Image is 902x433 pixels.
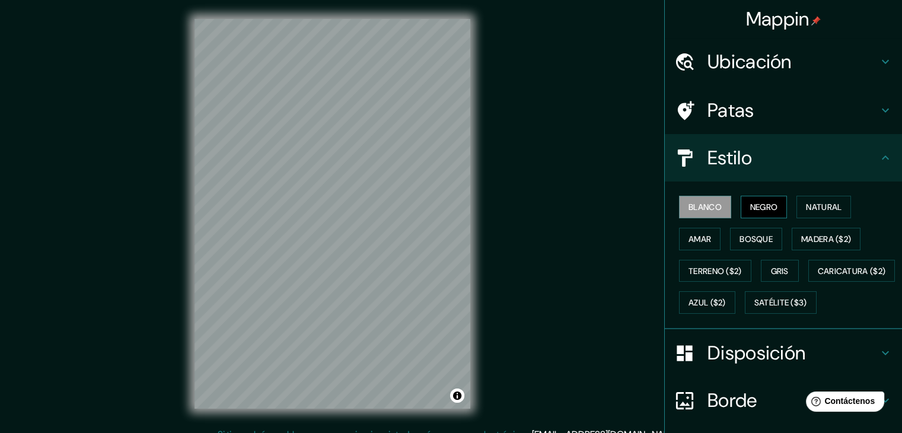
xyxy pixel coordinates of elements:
font: Ubicación [707,49,792,74]
font: Azul ($2) [689,298,726,308]
button: Bosque [730,228,782,250]
button: Blanco [679,196,731,218]
font: Negro [750,202,778,212]
font: Gris [771,266,789,276]
button: Caricatura ($2) [808,260,895,282]
iframe: Lanzador de widgets de ayuda [796,387,889,420]
font: Caricatura ($2) [818,266,886,276]
font: Mappin [746,7,809,31]
font: Satélite ($3) [754,298,807,308]
button: Satélite ($3) [745,291,817,314]
button: Amar [679,228,721,250]
font: Terreno ($2) [689,266,742,276]
font: Blanco [689,202,722,212]
button: Activar o desactivar atribución [450,389,464,403]
button: Terreno ($2) [679,260,751,282]
div: Disposición [665,329,902,377]
div: Ubicación [665,38,902,85]
button: Madera ($2) [792,228,860,250]
font: Natural [806,202,842,212]
font: Amar [689,234,711,244]
div: Patas [665,87,902,134]
button: Negro [741,196,788,218]
button: Azul ($2) [679,291,735,314]
font: Madera ($2) [801,234,851,244]
button: Natural [796,196,851,218]
img: pin-icon.png [811,16,821,26]
div: Borde [665,377,902,424]
font: Borde [707,388,757,413]
font: Bosque [740,234,773,244]
canvas: Mapa [195,19,470,409]
font: Patas [707,98,754,123]
button: Gris [761,260,799,282]
div: Estilo [665,134,902,182]
font: Estilo [707,145,752,170]
font: Disposición [707,340,805,365]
